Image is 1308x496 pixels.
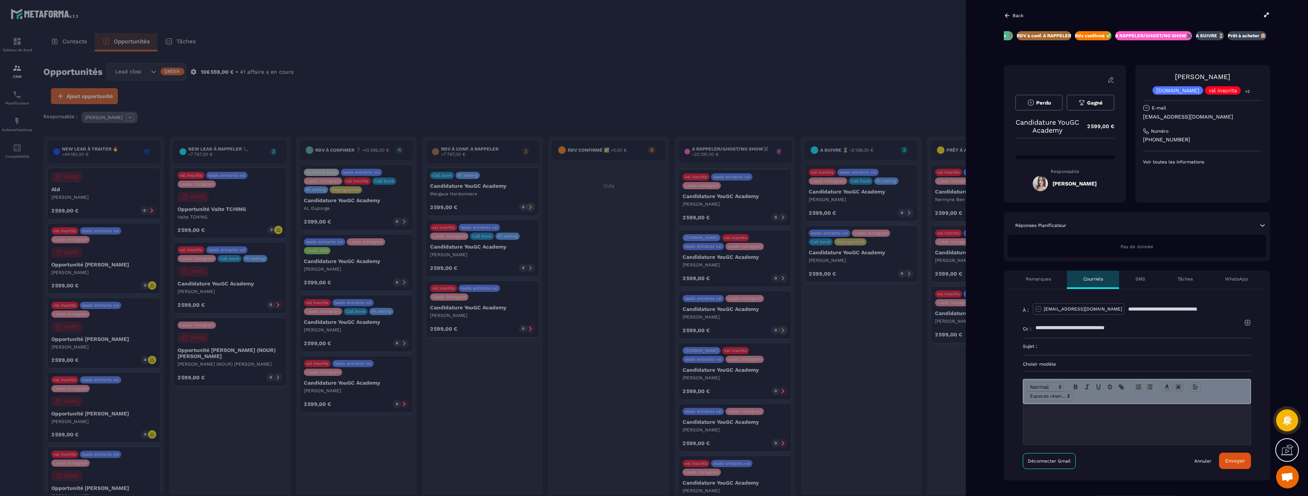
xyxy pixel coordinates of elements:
[1052,181,1097,187] h5: [PERSON_NAME]
[1175,73,1230,81] a: [PERSON_NAME]
[1135,276,1145,282] p: SMS
[1015,169,1114,174] p: Responsable
[1143,113,1262,120] p: [EMAIL_ADDRESS][DOMAIN_NAME]
[1015,118,1079,134] p: Candidature YouGC Academy
[1079,119,1114,134] p: 2 599,00 €
[1121,244,1153,249] span: Pas de donnée
[1023,453,1076,469] a: Déconnecter Gmail
[1151,128,1168,134] p: Numéro
[1023,361,1251,367] p: Choisir modèle
[1219,453,1251,469] button: Envoyer
[1087,100,1103,106] span: Gagné
[1015,222,1066,228] p: Réponses Planificateur
[1178,276,1193,282] p: Tâches
[1026,276,1051,282] p: Remarques
[1143,136,1262,143] p: [PHONE_NUMBER]
[1036,100,1051,106] span: Perdu
[1143,159,1262,165] p: Voir toutes les informations
[1194,458,1211,464] a: Annuler
[1209,88,1237,93] p: vsl inscrits
[1276,466,1299,488] a: Ouvrir le chat
[1152,105,1166,111] p: E-mail
[1083,276,1103,282] p: Courriels
[1225,276,1248,282] p: WhatsApp
[1023,326,1032,332] p: Cc :
[1015,95,1063,111] button: Perdu
[1156,88,1199,93] p: [DOMAIN_NAME]
[1044,306,1122,312] p: [EMAIL_ADDRESS][DOMAIN_NAME]
[1023,343,1037,349] p: Sujet :
[1023,307,1029,313] p: À :
[1243,87,1252,95] p: +2
[1067,95,1114,111] button: Gagné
